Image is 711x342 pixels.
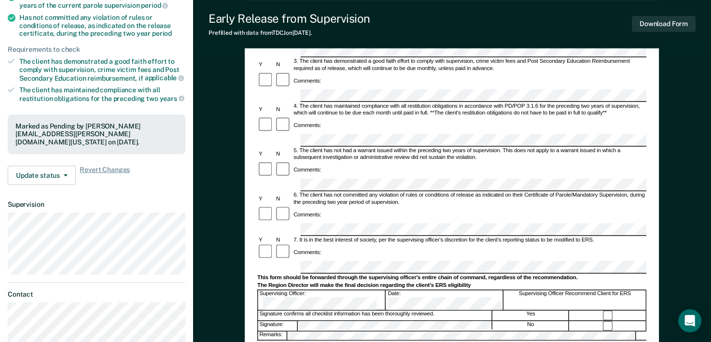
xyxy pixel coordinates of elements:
div: Y [257,106,275,113]
div: Marked as Pending by [PERSON_NAME][EMAIL_ADDRESS][PERSON_NAME][DOMAIN_NAME][US_STATE] on [DATE]. [15,122,178,146]
div: The client has maintained compliance with all restitution obligations for the preceding two [19,86,185,102]
div: Supervising Officer Recommend Client for ERS [504,290,646,309]
span: period [141,1,168,9]
div: Comments: [293,77,323,84]
div: Requirements to check [8,45,185,54]
div: N [275,62,292,69]
div: 3. The client has demonstrated a good faith effort to comply with supervision, crime victim fees ... [293,58,647,72]
div: Comments: [293,122,323,128]
div: Y [257,196,275,202]
div: N [275,151,292,158]
div: Date: [387,290,503,309]
div: Y [257,237,275,243]
button: Update status [8,166,76,185]
div: Supervising Officer: [258,290,386,309]
div: 6. The client has not committed any violation of rules or conditions of release as indicated on t... [293,192,647,206]
div: Signature confirms all checklist information has been thoroughly reviewed. [258,310,492,320]
div: The client has demonstrated a good faith effort to comply with supervision, crime victim fees and... [19,57,185,82]
div: Y [257,62,275,69]
div: Has not committed any violation of rules or conditions of release, as indicated on the release ce... [19,14,185,38]
div: Prefilled with data from TDCJ on [DATE] . [209,29,370,36]
div: No [493,321,569,331]
div: Comments: [293,211,323,218]
div: 5. The client has not had a warrant issued within the preceding two years of supervision. This do... [293,147,647,161]
div: N [275,237,292,243]
span: applicable [145,74,184,82]
div: N [275,106,292,113]
div: Yes [493,310,569,320]
dt: Supervision [8,200,185,209]
div: The Region Director will make the final decision regarding the client's ERS eligibility [257,282,646,289]
div: N [275,196,292,202]
div: Signature: [258,321,298,331]
span: period [152,29,172,37]
div: Early Release from Supervision [209,12,370,26]
button: Download Form [632,16,696,32]
div: 7. It is in the best interest of society, per the supervising officer's discretion for the client... [293,237,647,243]
div: 4. The client has maintained compliance with all restitution obligations in accordance with PD/PO... [293,103,647,117]
span: years [160,95,184,102]
dt: Contact [8,290,185,299]
span: Revert Changes [80,166,130,185]
div: Comments: [293,249,323,256]
div: Open Intercom Messenger [678,309,701,332]
div: Remarks: [258,332,288,340]
div: Comments: [293,167,323,173]
div: Y [257,151,275,158]
div: This form should be forwarded through the supervising officer's entire chain of command, regardle... [257,274,646,281]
